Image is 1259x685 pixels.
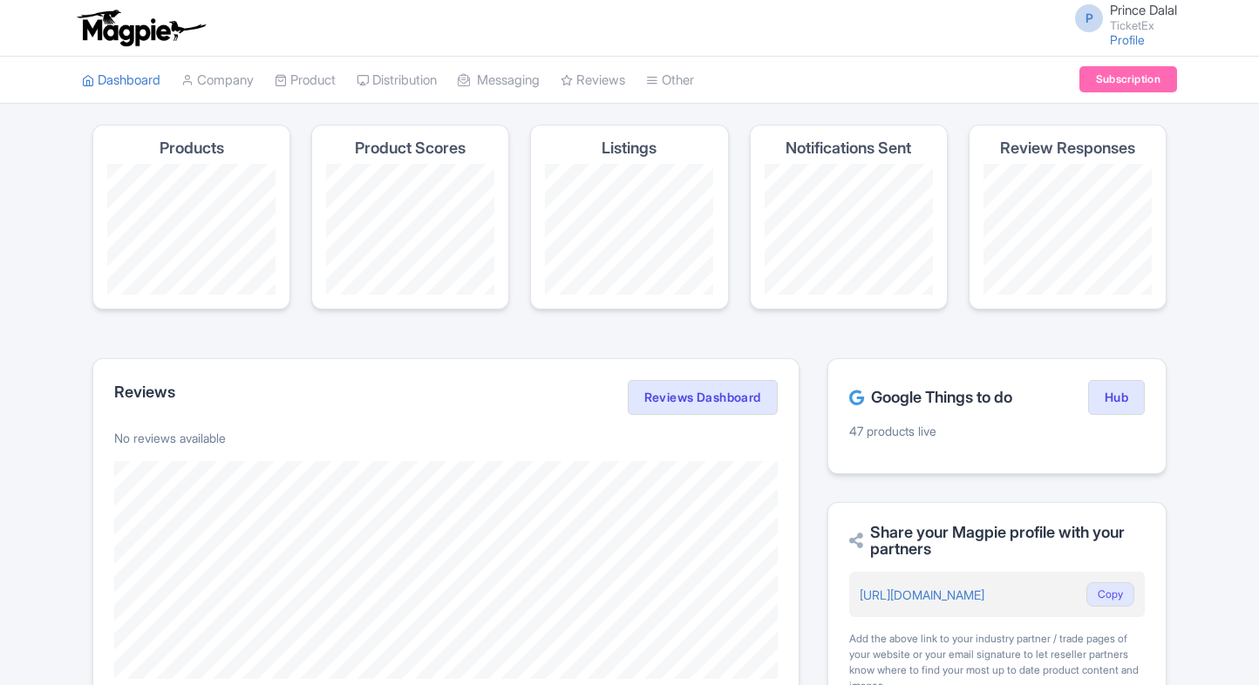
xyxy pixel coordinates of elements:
[561,57,625,105] a: Reviews
[646,57,694,105] a: Other
[181,57,254,105] a: Company
[357,57,437,105] a: Distribution
[1079,66,1177,92] a: Subscription
[275,57,336,105] a: Product
[1110,2,1177,18] span: Prince Dalal
[1086,582,1134,607] button: Copy
[73,9,208,47] img: logo-ab69f6fb50320c5b225c76a69d11143b.png
[355,139,466,157] h4: Product Scores
[1000,139,1135,157] h4: Review Responses
[860,587,984,602] a: [URL][DOMAIN_NAME]
[1110,20,1177,31] small: TicketEx
[114,429,778,447] p: No reviews available
[160,139,224,157] h4: Products
[849,422,1145,440] p: 47 products live
[849,524,1145,559] h2: Share your Magpie profile with your partners
[628,380,778,415] a: Reviews Dashboard
[82,57,160,105] a: Dashboard
[1065,3,1177,31] a: P Prince Dalal TicketEx
[786,139,911,157] h4: Notifications Sent
[1088,380,1145,415] a: Hub
[1110,32,1145,47] a: Profile
[1075,4,1103,32] span: P
[114,383,175,401] h2: Reviews
[849,389,1012,406] h2: Google Things to do
[458,57,540,105] a: Messaging
[602,139,657,157] h4: Listings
